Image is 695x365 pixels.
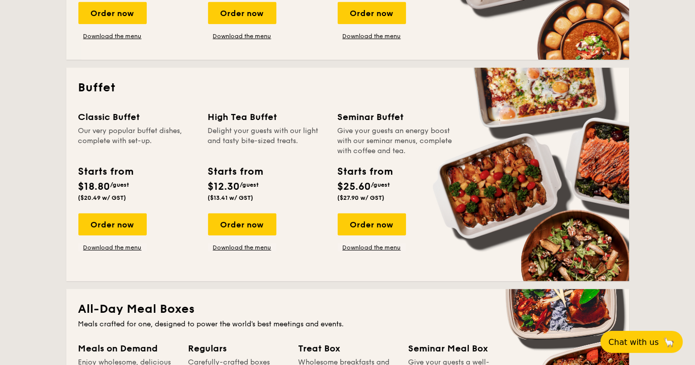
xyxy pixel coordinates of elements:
[208,213,276,235] div: Order now
[78,181,111,193] span: $18.80
[609,337,659,347] span: Chat with us
[208,32,276,40] a: Download the menu
[111,181,130,188] span: /guest
[240,181,259,188] span: /guest
[208,244,276,252] a: Download the menu
[338,164,392,179] div: Starts from
[78,194,127,201] span: ($20.49 w/ GST)
[78,213,147,235] div: Order now
[338,181,371,193] span: $25.60
[208,110,326,124] div: High Tea Buffet
[78,2,147,24] div: Order now
[371,181,390,188] span: /guest
[663,336,675,348] span: 🦙
[299,341,396,355] div: Treat Box
[338,32,406,40] a: Download the menu
[208,126,326,156] div: Delight your guests with our light and tasty bite-sized treats.
[338,2,406,24] div: Order now
[208,194,254,201] span: ($13.41 w/ GST)
[78,319,617,329] div: Meals crafted for one, designed to power the world's best meetings and events.
[78,341,176,355] div: Meals on Demand
[78,126,196,156] div: Our very popular buffet dishes, complete with set-up.
[78,301,617,317] h2: All-Day Meal Boxes
[601,331,683,353] button: Chat with us🦙
[78,164,133,179] div: Starts from
[188,341,286,355] div: Regulars
[208,2,276,24] div: Order now
[409,341,507,355] div: Seminar Meal Box
[78,110,196,124] div: Classic Buffet
[338,110,455,124] div: Seminar Buffet
[78,244,147,252] a: Download the menu
[338,194,385,201] span: ($27.90 w/ GST)
[78,32,147,40] a: Download the menu
[338,126,455,156] div: Give your guests an energy boost with our seminar menus, complete with coffee and tea.
[338,213,406,235] div: Order now
[338,244,406,252] a: Download the menu
[208,164,263,179] div: Starts from
[208,181,240,193] span: $12.30
[78,80,617,96] h2: Buffet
